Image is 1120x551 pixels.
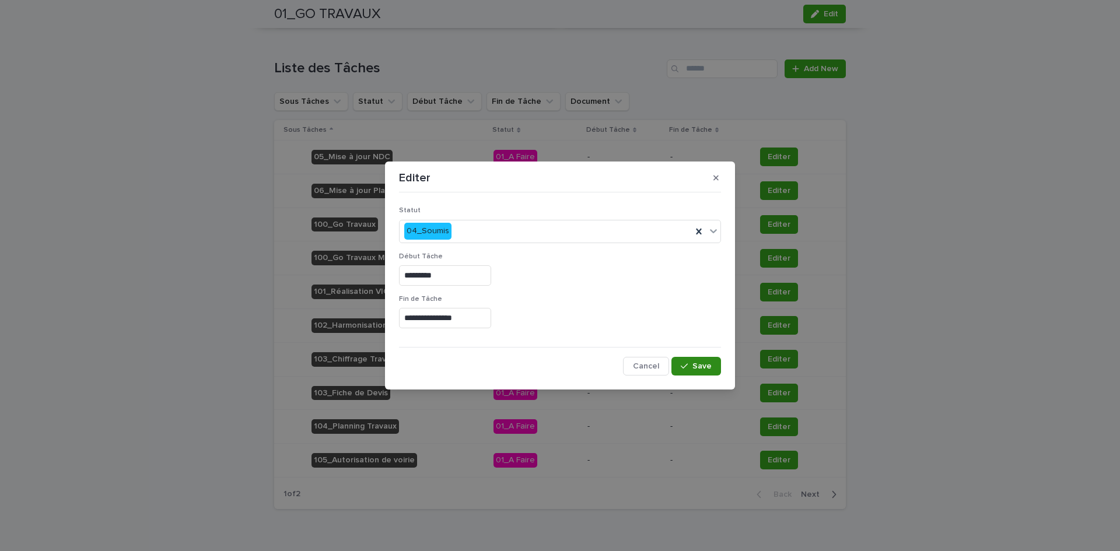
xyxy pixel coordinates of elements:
span: Fin de Tâche [399,296,442,303]
span: Save [692,362,712,370]
p: Editer [399,171,430,185]
span: Cancel [633,362,659,370]
span: Début Tâche [399,253,443,260]
div: 04_Soumis [404,223,452,240]
button: Save [671,357,721,375]
button: Cancel [623,357,669,375]
span: Statut [399,207,421,214]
